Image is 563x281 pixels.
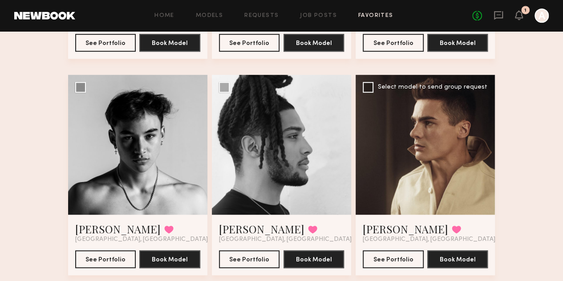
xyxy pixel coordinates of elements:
a: Book Model [139,39,200,46]
button: See Portfolio [219,34,280,52]
span: [GEOGRAPHIC_DATA], [GEOGRAPHIC_DATA] [363,236,495,243]
button: See Portfolio [75,34,136,52]
button: Book Model [284,34,344,52]
button: See Portfolio [75,250,136,268]
a: Book Model [427,255,488,263]
button: Book Model [139,34,200,52]
a: A [535,8,549,23]
a: Models [196,13,223,19]
a: [PERSON_NAME] [363,222,448,236]
span: [GEOGRAPHIC_DATA], [GEOGRAPHIC_DATA] [75,236,208,243]
a: [PERSON_NAME] [75,222,161,236]
a: Favorites [358,13,393,19]
button: See Portfolio [219,250,280,268]
button: See Portfolio [363,250,424,268]
a: Book Model [284,255,344,263]
div: Select model to send group request [378,84,487,90]
button: Book Model [139,250,200,268]
a: Home [154,13,174,19]
button: Book Model [427,250,488,268]
a: Requests [244,13,279,19]
button: Book Model [427,34,488,52]
span: [GEOGRAPHIC_DATA], [GEOGRAPHIC_DATA] [219,236,352,243]
a: [PERSON_NAME] [219,222,304,236]
a: Book Model [427,39,488,46]
a: Book Model [284,39,344,46]
a: Job Posts [300,13,337,19]
div: 1 [524,8,527,13]
button: Book Model [284,250,344,268]
button: See Portfolio [363,34,424,52]
a: Book Model [139,255,200,263]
